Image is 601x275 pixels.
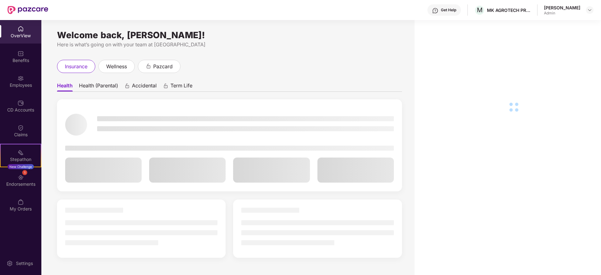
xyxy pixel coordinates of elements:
[7,260,13,267] img: svg+xml;base64,PHN2ZyBpZD0iU2V0dGluZy0yMHgyMCIgeG1sbnM9Imh0dHA6Ly93d3cudzMub3JnLzIwMDAvc3ZnIiB3aW...
[170,82,192,91] span: Term Life
[1,156,41,163] div: Stepathon
[8,164,34,169] div: New Challenge
[132,82,157,91] span: Accidental
[153,63,173,70] span: pazcard
[544,5,580,11] div: [PERSON_NAME]
[106,63,127,70] span: wellness
[18,100,24,106] img: svg+xml;base64,PHN2ZyBpZD0iQ0RfQWNjb3VudHMiIGRhdGEtbmFtZT0iQ0QgQWNjb3VudHMiIHhtbG5zPSJodHRwOi8vd3...
[544,11,580,16] div: Admin
[432,8,438,14] img: svg+xml;base64,PHN2ZyBpZD0iSGVscC0zMngzMiIgeG1sbnM9Imh0dHA6Ly93d3cudzMub3JnLzIwMDAvc3ZnIiB3aWR0aD...
[57,41,402,49] div: Here is what’s going on with your team at [GEOGRAPHIC_DATA]
[124,83,130,89] div: animation
[18,26,24,32] img: svg+xml;base64,PHN2ZyBpZD0iSG9tZSIgeG1sbnM9Imh0dHA6Ly93d3cudzMub3JnLzIwMDAvc3ZnIiB3aWR0aD0iMjAiIG...
[57,82,73,91] span: Health
[18,50,24,57] img: svg+xml;base64,PHN2ZyBpZD0iQmVuZWZpdHMiIHhtbG5zPSJodHRwOi8vd3d3LnczLm9yZy8yMDAwL3N2ZyIgd2lkdGg9Ij...
[22,170,27,175] div: 1
[18,125,24,131] img: svg+xml;base64,PHN2ZyBpZD0iQ2xhaW0iIHhtbG5zPSJodHRwOi8vd3d3LnczLm9yZy8yMDAwL3N2ZyIgd2lkdGg9IjIwIi...
[163,83,169,89] div: animation
[57,33,402,38] div: Welcome back, [PERSON_NAME]!
[487,7,531,13] div: MK AGROTECH PRIVATE LIMITED
[587,8,592,13] img: svg+xml;base64,PHN2ZyBpZD0iRHJvcGRvd24tMzJ4MzIiIHhtbG5zPSJodHRwOi8vd3d3LnczLm9yZy8yMDAwL3N2ZyIgd2...
[14,260,35,267] div: Settings
[65,63,87,70] span: insurance
[146,63,151,69] div: animation
[441,8,456,13] div: Get Help
[477,6,483,14] span: M
[79,82,118,91] span: Health (Parental)
[18,75,24,81] img: svg+xml;base64,PHN2ZyBpZD0iRW1wbG95ZWVzIiB4bWxucz0iaHR0cDovL3d3dy53My5vcmcvMjAwMC9zdmciIHdpZHRoPS...
[18,174,24,180] img: svg+xml;base64,PHN2ZyBpZD0iRW5kb3JzZW1lbnRzIiB4bWxucz0iaHR0cDovL3d3dy53My5vcmcvMjAwMC9zdmciIHdpZH...
[18,149,24,156] img: svg+xml;base64,PHN2ZyB4bWxucz0iaHR0cDovL3d3dy53My5vcmcvMjAwMC9zdmciIHdpZHRoPSIyMSIgaGVpZ2h0PSIyMC...
[18,199,24,205] img: svg+xml;base64,PHN2ZyBpZD0iTXlfT3JkZXJzIiBkYXRhLW5hbWU9Ik15IE9yZGVycyIgeG1sbnM9Imh0dHA6Ly93d3cudz...
[8,6,48,14] img: New Pazcare Logo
